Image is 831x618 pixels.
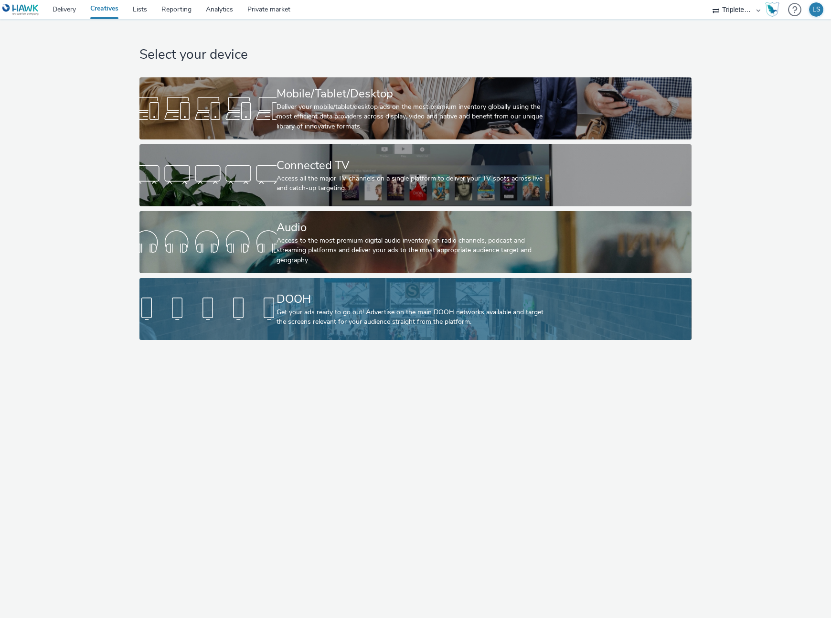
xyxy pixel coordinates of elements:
[277,236,551,265] div: Access to the most premium digital audio inventory on radio channels, podcast and streaming platf...
[277,85,551,102] div: Mobile/Tablet/Desktop
[765,2,779,17] img: Hawk Academy
[139,211,691,273] a: AudioAccess to the most premium digital audio inventory on radio channels, podcast and streaming ...
[277,157,551,174] div: Connected TV
[139,46,691,64] h1: Select your device
[139,278,691,340] a: DOOHGet your ads ready to go out! Advertise on the main DOOH networks available and target the sc...
[2,4,39,16] img: undefined Logo
[277,291,551,308] div: DOOH
[765,2,783,17] a: Hawk Academy
[277,308,551,327] div: Get your ads ready to go out! Advertise on the main DOOH networks available and target the screen...
[139,77,691,139] a: Mobile/Tablet/DesktopDeliver your mobile/tablet/desktop ads on the most premium inventory globall...
[277,174,551,193] div: Access all the major TV channels on a single platform to deliver your TV spots across live and ca...
[277,102,551,131] div: Deliver your mobile/tablet/desktop ads on the most premium inventory globally using the most effi...
[277,219,551,236] div: Audio
[812,2,820,17] div: LS
[139,144,691,206] a: Connected TVAccess all the major TV channels on a single platform to deliver your TV spots across...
